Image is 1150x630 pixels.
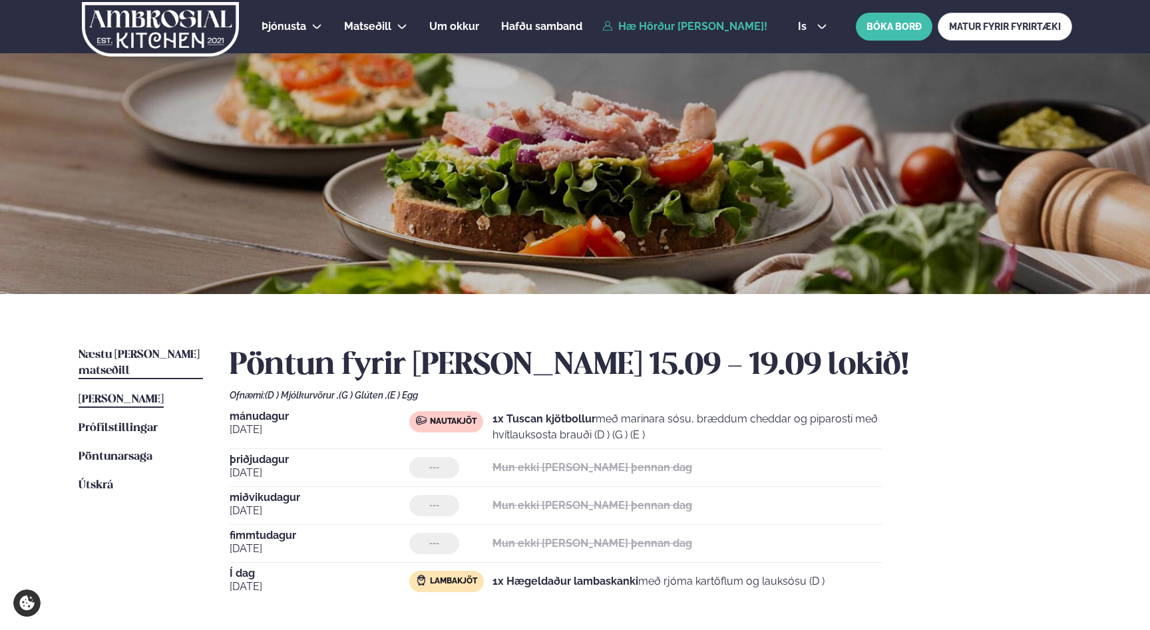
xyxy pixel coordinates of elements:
[79,420,158,436] a: Prófílstillingar
[79,480,113,491] span: Útskrá
[344,20,391,33] span: Matseðill
[230,568,409,579] span: Í dag
[416,575,427,585] img: Lamb.svg
[230,541,409,557] span: [DATE]
[430,576,477,587] span: Lambakjöt
[230,390,1072,400] div: Ofnæmi:
[492,412,596,425] strong: 1x Tuscan kjötbollur
[429,19,479,35] a: Um okkur
[492,573,825,589] p: með rjóma kartöflum og lauksósu (D )
[13,589,41,617] a: Cookie settings
[230,465,409,481] span: [DATE]
[492,411,882,443] p: með marinara sósu, bræddum cheddar og piparosti með hvítlauksosta brauði (D ) (G ) (E )
[938,13,1072,41] a: MATUR FYRIR FYRIRTÆKI
[429,538,439,549] span: ---
[344,19,391,35] a: Matseðill
[230,347,1072,385] h2: Pöntun fyrir [PERSON_NAME] 15.09 - 19.09 lokið!
[262,20,306,33] span: Þjónusta
[79,478,113,494] a: Útskrá
[429,462,439,473] span: ---
[429,500,439,511] span: ---
[787,21,837,32] button: is
[79,347,203,379] a: Næstu [PERSON_NAME] matseðill
[230,530,409,541] span: fimmtudagur
[492,537,692,550] strong: Mun ekki [PERSON_NAME] þennan dag
[230,503,409,519] span: [DATE]
[430,416,477,427] span: Nautakjöt
[230,422,409,438] span: [DATE]
[387,390,418,400] span: (E ) Egg
[416,415,427,426] img: beef.svg
[79,392,164,408] a: [PERSON_NAME]
[602,21,767,33] a: Hæ Hörður [PERSON_NAME]!
[79,451,152,462] span: Pöntunarsaga
[230,492,409,503] span: miðvikudagur
[492,499,692,512] strong: Mun ekki [PERSON_NAME] þennan dag
[262,19,306,35] a: Þjónusta
[81,2,240,57] img: logo
[492,575,638,587] strong: 1x Hægeldaður lambaskanki
[265,390,339,400] span: (D ) Mjólkurvörur ,
[230,454,409,465] span: þriðjudagur
[79,349,200,377] span: Næstu [PERSON_NAME] matseðill
[230,411,409,422] span: mánudagur
[339,390,387,400] span: (G ) Glúten ,
[79,394,164,405] span: [PERSON_NAME]
[501,19,582,35] a: Hafðu samband
[501,20,582,33] span: Hafðu samband
[429,20,479,33] span: Um okkur
[856,13,932,41] button: BÓKA BORÐ
[798,21,811,32] span: is
[230,579,409,595] span: [DATE]
[492,461,692,474] strong: Mun ekki [PERSON_NAME] þennan dag
[79,449,152,465] a: Pöntunarsaga
[79,422,158,434] span: Prófílstillingar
